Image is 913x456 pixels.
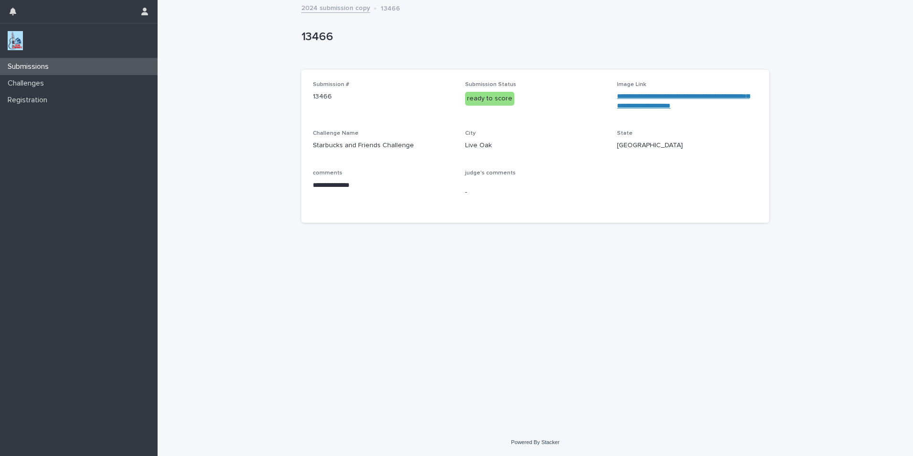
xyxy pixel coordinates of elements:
span: Challenge Name [313,130,359,136]
span: judge's comments [465,170,516,176]
p: - [465,187,606,197]
div: ready to score [465,92,514,106]
p: Starbucks and Friends Challenge [313,141,454,151]
a: 2024 submission copy [301,2,370,13]
span: Submission # [313,82,349,87]
p: 13466 [381,2,400,13]
img: jxsLJbdS1eYBI7rVAS4p [8,31,23,50]
p: Challenges [4,79,52,88]
p: Live Oak [465,141,606,151]
span: City [465,130,476,136]
p: 13466 [301,30,765,44]
span: State [617,130,633,136]
span: comments [313,170,342,176]
p: Registration [4,96,55,105]
span: Image Link [617,82,646,87]
p: Submissions [4,62,56,71]
span: Submission Status [465,82,516,87]
a: Powered By Stacker [511,439,559,445]
p: 13466 [313,92,454,102]
p: [GEOGRAPHIC_DATA] [617,141,758,151]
